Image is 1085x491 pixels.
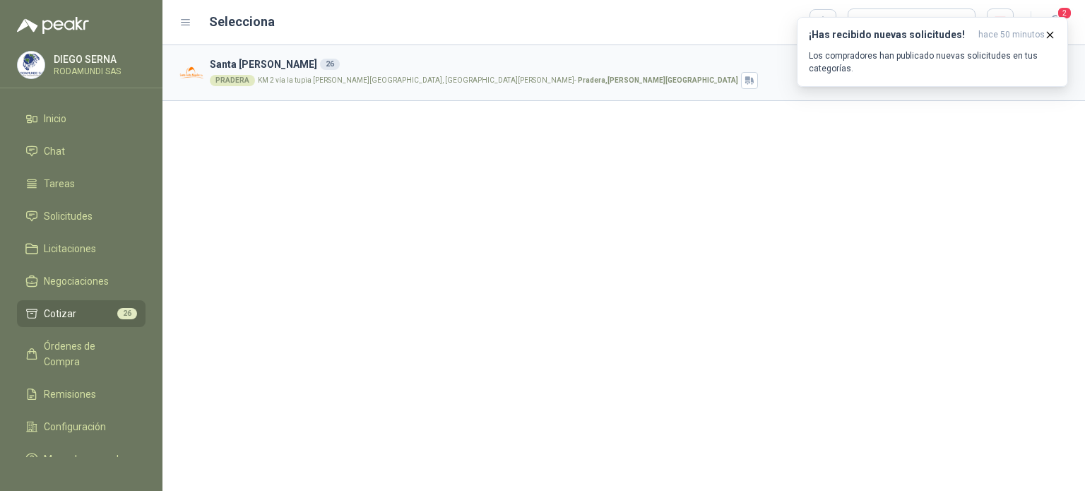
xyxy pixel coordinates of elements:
[17,235,146,262] a: Licitaciones
[17,138,146,165] a: Chat
[17,268,146,295] a: Negociaciones
[17,413,146,440] a: Configuración
[17,105,146,132] a: Inicio
[1057,6,1072,20] span: 2
[18,52,45,78] img: Company Logo
[44,273,109,289] span: Negociaciones
[117,308,137,319] span: 26
[17,170,146,197] a: Tareas
[210,57,963,72] h3: Santa [PERSON_NAME]
[978,29,1045,41] span: hace 50 minutos
[17,203,146,230] a: Solicitudes
[17,446,146,473] a: Manuales y ayuda
[54,54,142,64] p: DIEGO SERNA
[320,59,340,70] div: 26
[797,17,1068,87] button: ¡Has recibido nuevas solicitudes!hace 50 minutos Los compradores han publicado nuevas solicitudes...
[54,67,142,76] p: RODAMUNDI SAS
[209,12,275,32] h2: Selecciona
[44,419,106,434] span: Configuración
[44,111,66,126] span: Inicio
[848,8,976,37] button: Cargar cotizaciones
[44,338,132,369] span: Órdenes de Compra
[17,333,146,375] a: Órdenes de Compra
[44,451,124,467] span: Manuales y ayuda
[578,76,738,84] strong: Pradera , [PERSON_NAME][GEOGRAPHIC_DATA]
[258,77,738,84] p: KM 2 vía la tupia [PERSON_NAME][GEOGRAPHIC_DATA], [GEOGRAPHIC_DATA][PERSON_NAME] -
[44,241,96,256] span: Licitaciones
[44,208,93,224] span: Solicitudes
[44,386,96,402] span: Remisiones
[179,61,204,85] img: Company Logo
[17,381,146,408] a: Remisiones
[809,29,973,41] h3: ¡Has recibido nuevas solicitudes!
[809,49,1056,75] p: Los compradores han publicado nuevas solicitudes en tus categorías.
[44,176,75,191] span: Tareas
[44,143,65,159] span: Chat
[210,75,255,86] div: PRADERA
[1043,10,1068,35] button: 2
[17,300,146,327] a: Cotizar26
[17,17,89,34] img: Logo peakr
[44,306,76,321] span: Cotizar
